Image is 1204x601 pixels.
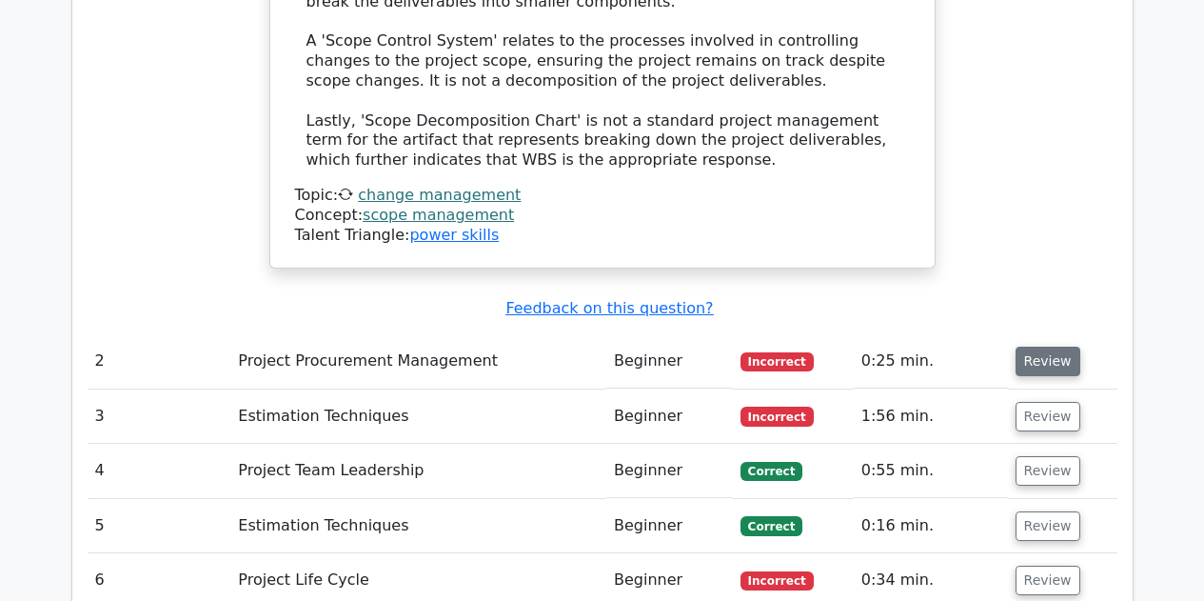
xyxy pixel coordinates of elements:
td: Beginner [606,390,733,444]
button: Review [1016,566,1080,595]
td: Estimation Techniques [230,390,606,444]
a: change management [358,186,521,204]
div: Talent Triangle: [295,186,910,245]
button: Review [1016,347,1080,376]
td: Project Team Leadership [230,444,606,498]
td: Beginner [606,334,733,389]
td: Estimation Techniques [230,499,606,553]
td: 2 [88,334,231,389]
td: 4 [88,444,231,498]
td: 1:56 min. [854,390,1008,444]
button: Review [1016,402,1080,431]
td: 3 [88,390,231,444]
div: Concept: [295,206,910,226]
span: Incorrect [740,571,814,591]
span: Incorrect [740,407,814,426]
td: 0:16 min. [854,499,1008,553]
td: 0:55 min. [854,444,1008,498]
span: Incorrect [740,352,814,371]
div: Topic: [295,186,910,206]
a: scope management [363,206,514,224]
a: Feedback on this question? [505,299,713,317]
span: Correct [740,462,802,481]
span: Correct [740,516,802,535]
td: Project Procurement Management [230,334,606,389]
td: 0:25 min. [854,334,1008,389]
button: Review [1016,456,1080,486]
button: Review [1016,511,1080,541]
td: Beginner [606,499,733,553]
td: 5 [88,499,231,553]
td: Beginner [606,444,733,498]
a: power skills [409,226,499,244]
